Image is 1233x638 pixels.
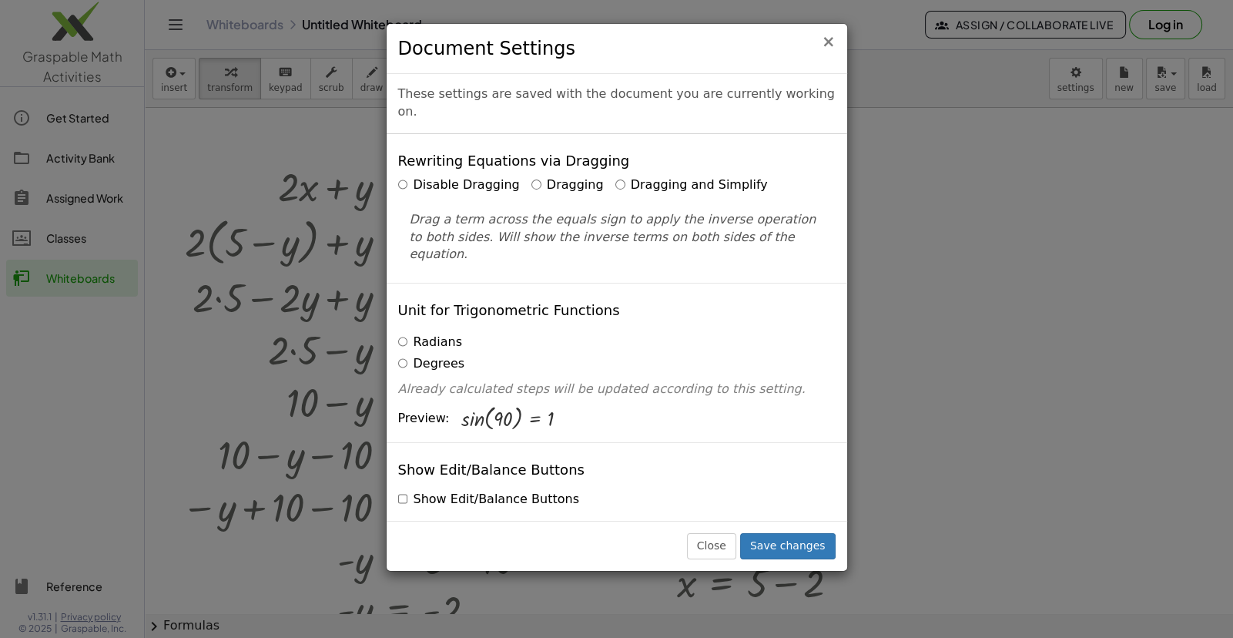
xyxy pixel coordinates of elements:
[615,180,625,190] input: Dragging and Simplify
[398,494,408,504] input: Show Edit/Balance Buttons
[740,533,836,559] button: Save changes
[398,491,579,509] label: Show Edit/Balance Buttons
[398,35,836,62] h3: Document Settings
[531,180,541,190] input: Dragging
[387,74,847,134] div: These settings are saved with the document you are currently working on.
[531,176,604,194] label: Dragging
[398,176,520,194] label: Disable Dragging
[398,358,408,368] input: Degrees
[398,303,620,318] h4: Unit for Trigonometric Functions
[822,34,836,50] button: Close
[398,337,408,347] input: Radians
[398,153,630,169] h4: Rewriting Equations via Dragging
[687,533,736,559] button: Close
[398,410,450,428] span: Preview:
[822,32,836,51] span: ×
[398,180,408,190] input: Disable Dragging
[410,520,824,538] p: Show or hide the edit or balance button beneath each derivation.
[615,176,768,194] label: Dragging and Simplify
[398,462,585,478] h4: Show Edit/Balance Buttons
[410,211,824,264] p: Drag a term across the equals sign to apply the inverse operation to both sides. Will show the in...
[398,381,836,398] p: Already calculated steps will be updated according to this setting.
[398,355,465,373] label: Degrees
[398,334,462,351] label: Radians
